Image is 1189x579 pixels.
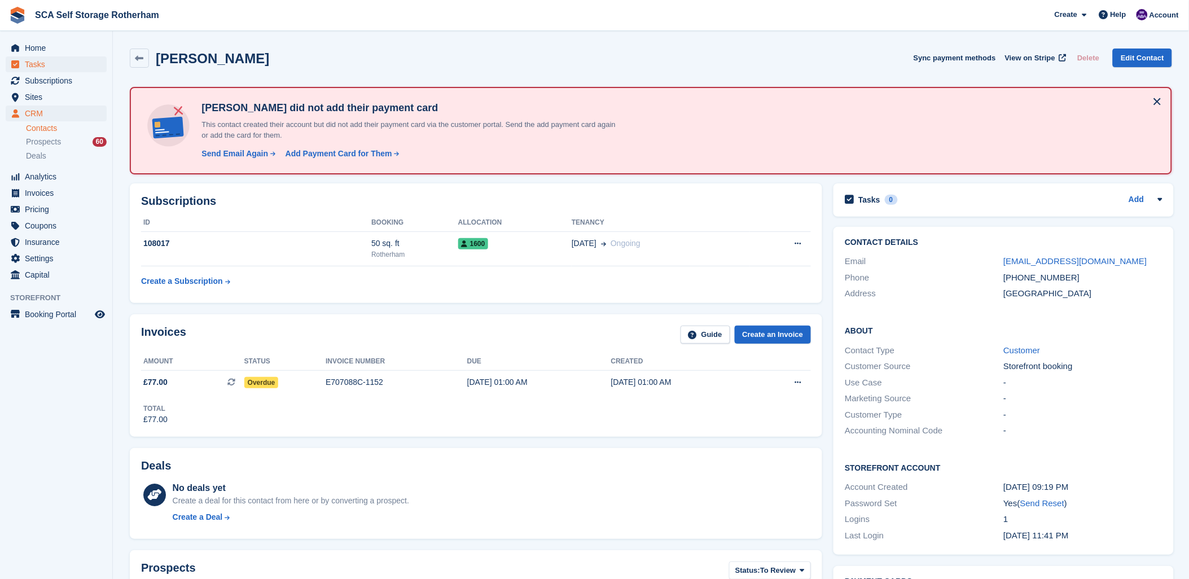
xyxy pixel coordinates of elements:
span: CRM [25,106,93,121]
span: Subscriptions [25,73,93,89]
span: Account [1149,10,1179,21]
a: menu [6,201,107,217]
div: 0 [885,195,898,205]
div: Accounting Nominal Code [845,424,1003,437]
a: menu [6,251,107,266]
div: Account Created [845,481,1003,494]
div: [GEOGRAPHIC_DATA] [1003,287,1162,300]
a: Add Payment Card for Them [281,148,401,160]
span: Home [25,40,93,56]
div: Last Login [845,529,1003,542]
div: £77.00 [143,414,168,426]
div: Address [845,287,1003,300]
h2: [PERSON_NAME] [156,51,269,66]
div: - [1003,424,1162,437]
a: [EMAIL_ADDRESS][DOMAIN_NAME] [1003,256,1147,266]
th: Booking [371,214,458,232]
span: 1600 [458,238,489,249]
div: 108017 [141,238,371,249]
span: Help [1111,9,1126,20]
a: Guide [681,326,730,344]
div: Create a Deal [173,511,223,523]
a: Send Reset [1020,498,1064,508]
div: Yes [1003,497,1162,510]
span: Status: [735,565,760,576]
div: Marketing Source [845,392,1003,405]
h4: [PERSON_NAME] did not add their payment card [197,102,620,115]
span: Invoices [25,185,93,201]
span: Settings [25,251,93,266]
th: Invoice number [326,353,467,371]
span: Storefront [10,292,112,304]
th: Created [611,353,755,371]
div: Password Set [845,497,1003,510]
div: E707088C-1152 [326,376,467,388]
th: Allocation [458,214,572,232]
img: Kelly Neesham [1137,9,1148,20]
div: - [1003,392,1162,405]
a: Edit Contact [1113,49,1172,67]
a: Deals [26,150,107,162]
a: menu [6,89,107,105]
a: menu [6,73,107,89]
h2: About [845,324,1162,336]
div: Contact Type [845,344,1003,357]
a: Preview store [93,308,107,321]
time: 2025-09-30 22:41:14 UTC [1003,530,1069,540]
span: Tasks [25,56,93,72]
span: Ongoing [611,239,640,248]
th: Tenancy [572,214,750,232]
a: menu [6,106,107,121]
a: menu [6,169,107,185]
a: menu [6,56,107,72]
img: no-card-linked-e7822e413c904bf8b177c4d89f31251c4716f9871600ec3ca5bfc59e148c83f4.svg [144,102,192,150]
a: Contacts [26,123,107,134]
div: Create a Subscription [141,275,223,287]
h2: Subscriptions [141,195,811,208]
div: [DATE] 01:00 AM [611,376,755,388]
a: Add [1129,194,1144,207]
span: Capital [25,267,93,283]
div: Logins [845,513,1003,526]
h2: Tasks [858,195,880,205]
h2: Invoices [141,326,186,344]
div: Rotherham [371,249,458,260]
span: Overdue [244,377,279,388]
span: Sites [25,89,93,105]
div: [DATE] 09:19 PM [1003,481,1162,494]
p: This contact created their account but did not add their payment card via the customer portal. Se... [197,119,620,141]
span: £77.00 [143,376,168,388]
div: - [1003,409,1162,422]
a: Create a Deal [173,511,409,523]
span: Prospects [26,137,61,147]
span: Deals [26,151,46,161]
a: menu [6,267,107,283]
div: 50 sq. ft [371,238,458,249]
a: menu [6,218,107,234]
a: SCA Self Storage Rotherham [30,6,164,24]
div: 1 [1003,513,1162,526]
a: View on Stripe [1001,49,1069,67]
a: menu [6,40,107,56]
div: Add Payment Card for Them [286,148,392,160]
span: Insurance [25,234,93,250]
div: Email [845,255,1003,268]
button: Sync payment methods [914,49,996,67]
a: menu [6,185,107,201]
span: ( ) [1017,498,1067,508]
div: [DATE] 01:00 AM [467,376,611,388]
div: Storefront booking [1003,360,1162,373]
th: ID [141,214,371,232]
div: Phone [845,271,1003,284]
div: Customer Source [845,360,1003,373]
span: [DATE] [572,238,596,249]
th: Amount [141,353,244,371]
span: Coupons [25,218,93,234]
a: Create a Subscription [141,271,230,292]
th: Status [244,353,326,371]
span: Pricing [25,201,93,217]
div: Send Email Again [201,148,268,160]
button: Delete [1073,49,1104,67]
div: 60 [93,137,107,147]
div: No deals yet [173,481,409,495]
